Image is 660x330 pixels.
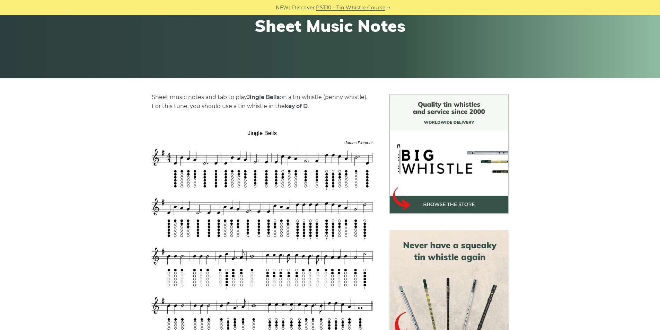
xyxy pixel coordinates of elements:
strong: Jingle Bells [247,94,280,100]
p: Sheet music notes and tab to play on a tin whistle (penny whistle). For this tune, you should use... [152,93,373,111]
span: Discover [292,4,315,12]
span: NEW: [276,4,290,12]
img: BigWhistle Tin Whistle Store [389,95,509,214]
a: PST10 - Tin Whistle Course [316,4,385,12]
strong: key of D [285,103,308,109]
